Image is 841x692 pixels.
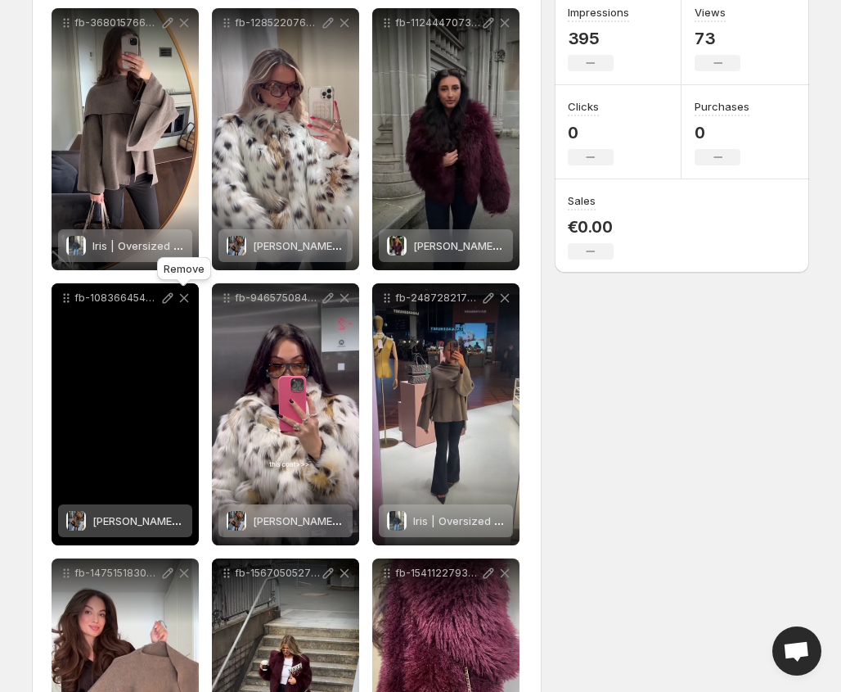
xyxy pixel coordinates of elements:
p: 73 [695,29,740,48]
div: fb-1124447073012092-iBGjxKHUknkcZDC4lGB9D-1-videoNoemi | Cropped Fluffy Jacket With Notch Lapel[P... [372,8,519,270]
p: fb-1541122793716084-x2In1O3eFbC_vLFgSGAPz-1-video [395,567,480,580]
p: €0.00 [568,217,614,237]
span: Iris | Oversized Warm Coat [92,239,231,252]
h3: Sales [568,192,596,209]
h3: Views [695,4,726,20]
p: fb-1475151830601939-Qn4bYdLPOqAlrKIgZhGgZ-1-video [74,567,160,580]
div: fb-3680157665622426-IS5dMYVBejpeoSZqwTCth-1-videoIris | Oversized Warm CoatIris | Oversized Warm ... [52,8,199,270]
p: fb-1567050527608249-XXNA5ChLVgPJ9qnP-uFqf-1-video [235,567,320,580]
p: fb-24872821769002950-DkLRcEUVVtEKzFC1ttm6_-1-video [395,292,480,305]
p: 395 [568,29,629,48]
h3: Clicks [568,98,599,115]
h3: Purchases [695,98,749,115]
h3: Impressions [568,4,629,20]
p: fb-1083664543750429-FXD9o-v50jUSmCitpQVUs-1-video [74,292,160,305]
div: fb-1083664543750429-FXD9o-v50jUSmCitpQVUs-1-videoZoe | Oversized Faux Fur Jacket[PERSON_NAME] | O... [52,283,199,545]
div: fb-24872821769002950-DkLRcEUVVtEKzFC1ttm6_-1-videoIris | Oversized Warm CoatIris | Oversized Warm... [372,283,519,545]
span: [PERSON_NAME] | Oversized Faux Fur Jacket [253,239,483,252]
p: fb-946575084344551-lgzzaUyHTFYEB5l-26VSt-1-video [235,292,320,305]
p: fb-3680157665622426-IS5dMYVBejpeoSZqwTCth-1-video [74,16,160,29]
span: [PERSON_NAME] | Oversized Faux Fur Jacket [253,514,483,527]
span: Iris | Oversized Warm Coat [413,514,551,527]
span: [PERSON_NAME] | Cropped Fluffy Jacket With Notch Lapel [413,239,711,252]
p: 0 [695,123,749,142]
p: 0 [568,123,614,142]
div: fb-1285220766073510-H7E5uXToVdDAdJJbNxzCb-1-videoZoe | Oversized Faux Fur Jacket[PERSON_NAME] | O... [212,8,359,270]
span: [PERSON_NAME] | Oversized Faux Fur Jacket [92,514,323,527]
div: fb-946575084344551-lgzzaUyHTFYEB5l-26VSt-1-videoZoe | Oversized Faux Fur Jacket[PERSON_NAME] | Ov... [212,283,359,545]
p: fb-1285220766073510-H7E5uXToVdDAdJJbNxzCb-1-video [235,16,320,29]
p: fb-1124447073012092-iBGjxKHUknkcZDC4lGB9D-1-video [395,16,480,29]
div: Open chat [772,626,821,676]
